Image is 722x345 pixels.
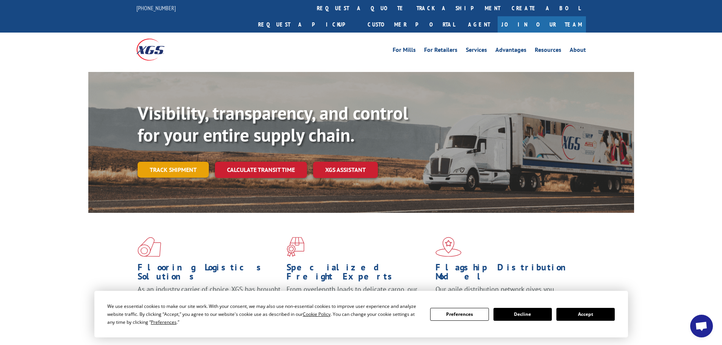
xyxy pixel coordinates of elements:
a: Join Our Team [498,16,586,33]
a: XGS ASSISTANT [313,162,378,178]
a: For Retailers [424,47,457,55]
a: Services [466,47,487,55]
h1: Flagship Distribution Model [435,263,579,285]
span: Preferences [151,319,177,325]
a: Request a pickup [252,16,362,33]
div: We use essential cookies to make our site work. With your consent, we may also use non-essential ... [107,302,421,326]
img: xgs-icon-focused-on-flooring-red [287,237,304,257]
img: xgs-icon-total-supply-chain-intelligence-red [138,237,161,257]
span: Our agile distribution network gives you nationwide inventory management on demand. [435,285,575,303]
a: Track shipment [138,162,209,178]
a: Calculate transit time [215,162,307,178]
img: xgs-icon-flagship-distribution-model-red [435,237,462,257]
h1: Flooring Logistics Solutions [138,263,281,285]
div: Cookie Consent Prompt [94,291,628,337]
a: Customer Portal [362,16,460,33]
b: Visibility, transparency, and control for your entire supply chain. [138,101,408,147]
h1: Specialized Freight Experts [287,263,430,285]
a: [PHONE_NUMBER] [136,4,176,12]
button: Preferences [430,308,489,321]
button: Decline [493,308,552,321]
a: Agent [460,16,498,33]
div: Open chat [690,315,713,337]
button: Accept [556,308,615,321]
a: For Mills [393,47,416,55]
span: As an industry carrier of choice, XGS has brought innovation and dedication to flooring logistics... [138,285,280,312]
a: About [570,47,586,55]
a: Advantages [495,47,526,55]
a: Resources [535,47,561,55]
span: Cookie Policy [303,311,330,317]
p: From overlength loads to delicate cargo, our experienced staff knows the best way to move your fr... [287,285,430,318]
